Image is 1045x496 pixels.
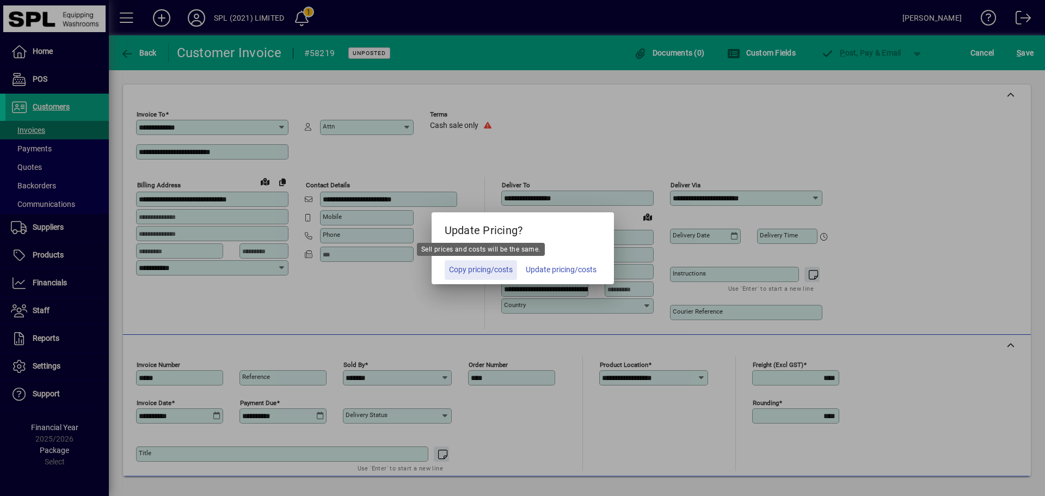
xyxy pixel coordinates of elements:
span: Copy pricing/costs [449,264,513,275]
h5: Update Pricing? [432,212,614,244]
span: Update pricing/costs [526,264,597,275]
button: Update pricing/costs [521,260,601,280]
div: Sell prices and costs will be the same. [417,243,545,256]
button: Copy pricing/costs [445,260,517,280]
